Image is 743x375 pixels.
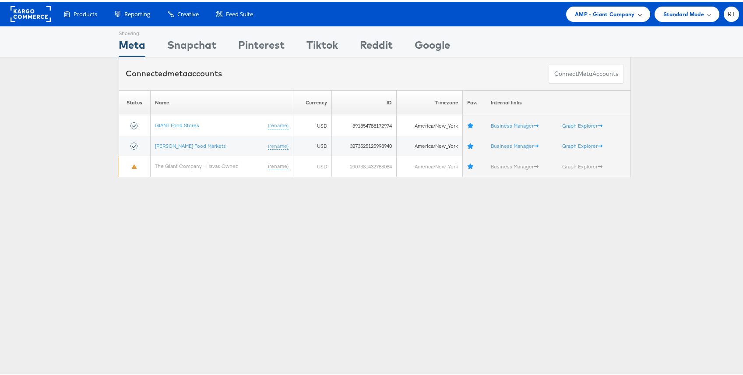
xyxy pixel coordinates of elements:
th: Name [150,89,293,114]
button: ConnectmetaAccounts [549,62,624,82]
td: USD [293,134,332,155]
a: Business Manager [491,141,539,147]
td: America/New_York [396,154,462,175]
a: Graph Explorer [562,121,602,127]
td: America/New_York [396,114,462,134]
a: Graph Explorer [562,141,602,147]
div: Google [415,36,450,55]
a: (rename) [268,161,289,168]
div: Pinterest [238,36,285,55]
th: Status [119,89,151,114]
th: ID [332,89,396,114]
span: meta [167,67,187,77]
a: (rename) [268,120,289,128]
div: Meta [119,36,145,55]
a: GIANT Food Stores [155,120,199,127]
td: 3273525125998940 [332,134,396,155]
span: Feed Suite [226,8,253,17]
span: Products [74,8,97,17]
td: America/New_York [396,134,462,155]
span: RT [728,10,736,15]
td: USD [293,114,332,134]
a: Graph Explorer [562,161,602,168]
div: Tiktok [306,36,338,55]
td: 2907381432783084 [332,154,396,175]
span: meta [578,68,592,76]
div: Showing [119,25,145,36]
a: The Giant Company - Havas Owned [155,161,239,168]
span: Creative [177,8,199,17]
a: Business Manager [491,121,539,127]
span: Reporting [124,8,150,17]
td: USD [293,154,332,175]
a: [PERSON_NAME] Food Markets [155,141,226,147]
span: AMP - Giant Company [575,8,635,17]
div: Snapchat [167,36,216,55]
th: Currency [293,89,332,114]
th: Timezone [396,89,462,114]
td: 391354788172974 [332,114,396,134]
div: Connected accounts [126,66,222,78]
a: (rename) [268,141,289,148]
a: Business Manager [491,161,539,168]
div: Reddit [360,36,393,55]
span: Standard Mode [663,8,704,17]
